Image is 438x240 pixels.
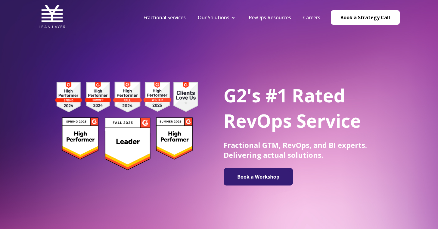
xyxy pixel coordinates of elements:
div: Navigation Menu [137,14,326,21]
img: Book a Workshop [227,170,290,183]
a: RevOps Resources [249,14,291,21]
a: Our Solutions [198,14,229,21]
a: Fractional Services [143,14,186,21]
img: g2 badges [45,80,209,172]
a: Book a Strategy Call [331,10,400,25]
span: G2's #1 Rated RevOps Service [224,83,361,133]
a: Careers [303,14,320,21]
span: Fractional GTM, RevOps, and BI experts. Delivering actual solutions. [224,140,367,160]
img: Lean Layer Logo [39,3,66,30]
